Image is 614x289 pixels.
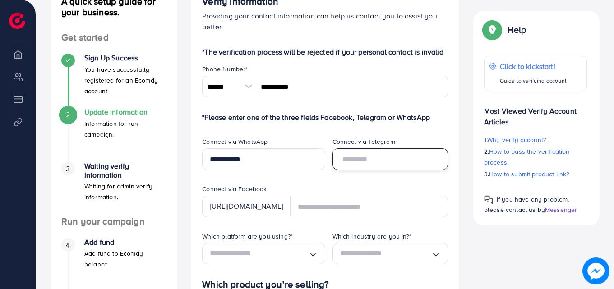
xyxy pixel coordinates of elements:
[484,195,493,204] img: Popup guide
[51,108,177,162] li: Update Information
[484,147,570,167] span: How to pass the verification process
[340,247,431,261] input: Search for option
[484,22,500,38] img: Popup guide
[202,243,325,264] div: Search for option
[202,184,267,193] label: Connect via Facebook
[487,135,546,144] span: Why verify account?
[66,240,70,250] span: 4
[51,32,177,43] h4: Get started
[84,108,166,116] h4: Update Information
[202,196,291,217] div: [URL][DOMAIN_NAME]
[51,162,177,216] li: Waiting verify information
[332,243,448,264] div: Search for option
[51,54,177,108] li: Sign Up Success
[84,248,166,270] p: Add fund to Ecomdy balance
[66,110,70,120] span: 2
[484,134,587,145] p: 1.
[332,232,411,241] label: Which industry are you in?
[9,13,25,29] img: logo
[202,232,293,241] label: Which platform are you using?
[202,10,448,32] p: Providing your contact information can help us contact you to assist you better.
[500,61,567,72] p: Click to kickstart!
[545,205,577,214] span: Messenger
[84,238,166,247] h4: Add fund
[202,64,248,73] label: Phone Number
[84,118,166,140] p: Information for run campaign.
[484,146,587,168] p: 2.
[84,54,166,62] h4: Sign Up Success
[66,164,70,174] span: 3
[202,137,268,146] label: Connect via WhatsApp
[51,216,177,227] h4: Run your campaign
[484,195,569,214] span: If you have any problem, please contact us by
[84,162,166,179] h4: Waiting verify information
[202,112,448,123] p: *Please enter one of the three fields Facebook, Telegram or WhatsApp
[202,46,448,57] p: *The verification process will be rejected if your personal contact is invalid
[484,169,587,179] p: 3.
[500,75,567,86] p: Guide to verifying account
[84,181,166,202] p: Waiting for admin verify information.
[508,24,526,35] p: Help
[489,170,569,179] span: How to submit product link?
[583,258,609,284] img: image
[484,98,587,127] p: Most Viewed Verify Account Articles
[84,64,166,96] p: You have successfully registered for an Ecomdy account
[332,137,395,146] label: Connect via Telegram
[210,247,308,261] input: Search for option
